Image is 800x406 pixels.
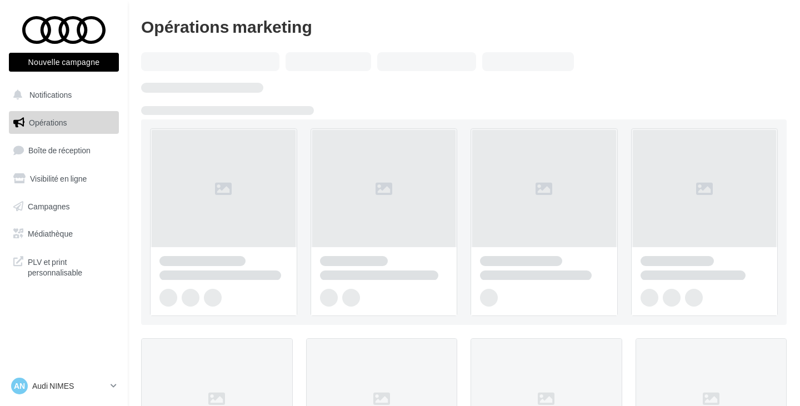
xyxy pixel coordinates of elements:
a: PLV et print personnalisable [7,250,121,283]
a: Médiathèque [7,222,121,245]
a: Opérations [7,111,121,134]
div: Opérations marketing [141,18,787,34]
a: Campagnes [7,195,121,218]
a: Boîte de réception [7,138,121,162]
span: Opérations [29,118,67,127]
span: PLV et print personnalisable [28,254,114,278]
span: Boîte de réception [28,146,91,155]
span: Campagnes [28,201,70,210]
span: Notifications [29,90,72,99]
span: Médiathèque [28,229,73,238]
button: Notifications [7,83,117,107]
span: AN [14,380,25,392]
button: Nouvelle campagne [9,53,119,72]
a: AN Audi NIMES [9,375,119,397]
a: Visibilité en ligne [7,167,121,191]
p: Audi NIMES [32,380,106,392]
span: Visibilité en ligne [30,174,87,183]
